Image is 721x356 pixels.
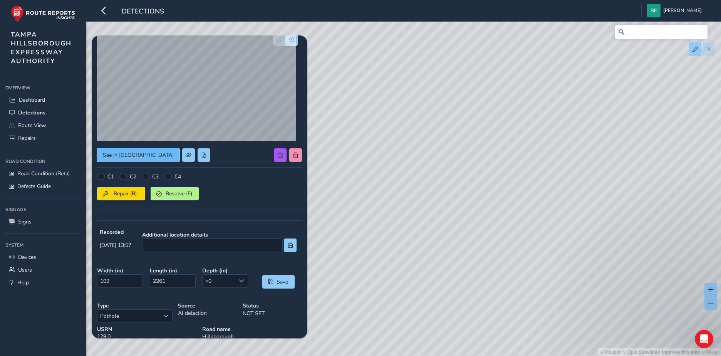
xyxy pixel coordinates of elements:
span: [DATE] 13:57 [100,242,131,249]
a: Detections [5,106,80,119]
label: C4 [174,173,181,180]
span: Signs [18,218,32,225]
strong: USRN [97,326,197,333]
strong: Additional location details [142,231,297,238]
div: Road Condition [5,156,80,167]
strong: Depth ( in ) [202,267,250,274]
label: C1 [107,173,114,180]
button: [PERSON_NAME] [647,4,704,17]
span: Detections [18,109,45,116]
span: >0 [203,275,235,287]
strong: Status [243,302,302,309]
img: rr logo [11,5,75,23]
span: Pothole [97,310,159,322]
p: NOT SET [243,309,302,317]
span: [PERSON_NAME] [663,4,702,17]
div: Hillsborough [200,323,305,343]
div: Signage [5,204,80,215]
button: Repair (R) [97,187,145,200]
a: Users [5,264,80,276]
a: Route View [5,119,80,132]
a: Signs [5,215,80,228]
button: Save [262,275,295,289]
label: C3 [152,173,159,180]
a: Road Condition (Beta) [5,167,80,180]
span: See in [GEOGRAPHIC_DATA] [103,151,174,159]
span: Repair (R) [111,190,139,197]
span: Help [17,279,29,286]
a: Devices [5,251,80,264]
a: Dashboard [5,94,80,106]
div: System [5,239,80,251]
span: TAMPA HILLSBOROUGH EXPRESSWAY AUTHORITY [11,30,72,65]
strong: Length ( in ) [150,267,197,274]
div: 129.0 [94,323,200,343]
strong: Source [178,302,237,309]
span: Road Condition (Beta) [17,170,70,177]
img: diamond-layout [647,4,661,17]
strong: Road name [202,326,302,333]
div: Select a type [159,310,172,322]
span: Repairs [18,134,36,142]
a: Repairs [5,132,80,144]
span: Devices [18,254,36,261]
span: Route View [18,122,46,129]
strong: Recorded [100,228,131,236]
span: Dashboard [19,96,45,104]
a: Help [5,276,80,289]
strong: Type [97,302,173,309]
span: Detections [122,7,164,17]
div: Overview [5,82,80,94]
button: Resolve (F) [151,187,199,200]
span: Save [276,278,289,285]
strong: Width ( in ) [97,267,144,274]
a: Defects Guide [5,180,80,193]
span: Users [18,266,32,274]
button: See in Route View [97,148,179,162]
span: Defects Guide [17,183,51,190]
div: AI detection [175,299,240,326]
input: Search [615,25,708,39]
label: C2 [130,173,136,180]
iframe: Intercom live chat [695,330,713,348]
span: Resolve (F) [164,190,193,197]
